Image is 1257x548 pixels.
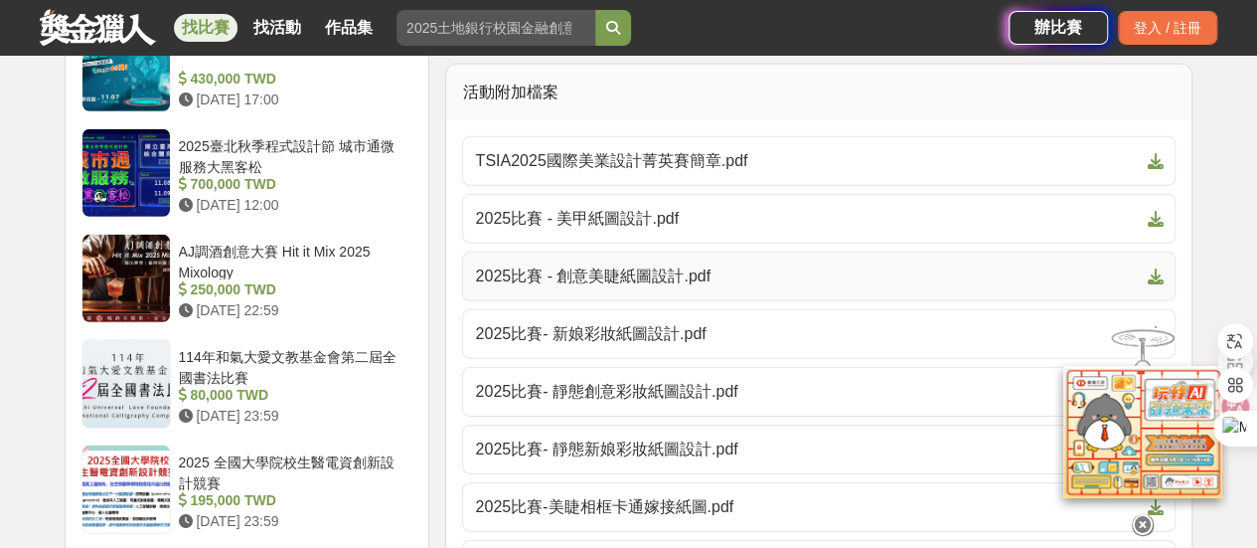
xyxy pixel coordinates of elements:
[81,339,413,429] a: 114年和氣大愛文教基金會第二屆全國書法比賽 80,000 TWD [DATE] 23:59
[179,490,405,511] div: 195,000 TWD
[446,65,1191,120] div: 活動附加檔案
[179,406,405,427] div: [DATE] 23:59
[179,385,405,406] div: 80,000 TWD
[462,136,1176,186] a: TSIA2025國際美業設計菁英賽簡章.pdf
[475,380,1139,404] span: 2025比賽- 靜態創意彩妝紙圖設計.pdf
[179,300,405,321] div: [DATE] 22:59
[179,90,405,110] div: [DATE] 17:00
[81,234,413,323] a: AJ調酒創意大賽 Hit it Mix 2025 Mixology 250,000 TWD [DATE] 22:59
[475,207,1139,231] span: 2025比賽 - 美甲紙圖設計.pdf
[475,265,1139,288] span: 2025比賽 - 創意美睫紙圖設計.pdf
[1009,11,1108,45] a: 辦比賽
[81,445,413,534] a: 2025 全國大學院校生醫電資創新設計競賽 195,000 TWD [DATE] 23:59
[475,322,1139,346] span: 2025比賽- 新娘彩妝紙圖設計.pdf
[462,425,1176,474] a: 2025比賽- 靜態新娘彩妝紙圖設計.pdf
[462,367,1176,417] a: 2025比賽- 靜態創意彩妝紙圖設計.pdf
[462,309,1176,359] a: 2025比賽- 新娘彩妝紙圖設計.pdf
[174,14,237,42] a: 找比賽
[81,23,413,112] a: FuStar未來之星-科學創意挑戰賽 430,000 TWD [DATE] 17:00
[475,495,1139,519] span: 2025比賽-美睫相框卡通嫁接紙圖.pdf
[179,511,405,532] div: [DATE] 23:59
[179,279,405,300] div: 250,000 TWD
[475,438,1139,461] span: 2025比賽- 靜態新娘彩妝紙圖設計.pdf
[462,252,1176,301] a: 2025比賽 - 創意美睫紙圖設計.pdf
[179,136,405,174] div: 2025臺北秋季程式設計節 城市通微服務大黑客松
[396,10,595,46] input: 2025土地銀行校園金融創意挑戰賽：從你出發 開啟智慧金融新頁
[245,14,309,42] a: 找活動
[317,14,381,42] a: 作品集
[179,195,405,216] div: [DATE] 12:00
[179,347,405,385] div: 114年和氣大愛文教基金會第二屆全國書法比賽
[179,174,405,195] div: 700,000 TWD
[475,149,1139,173] span: TSIA2025國際美業設計菁英賽簡章.pdf
[179,242,405,279] div: AJ調酒創意大賽 Hit it Mix 2025 Mixology
[1063,366,1222,498] img: d2146d9a-e6f6-4337-9592-8cefde37ba6b.png
[179,69,405,90] div: 430,000 TWD
[1118,11,1217,45] div: 登入 / 註冊
[462,482,1176,532] a: 2025比賽-美睫相框卡通嫁接紙圖.pdf
[81,128,413,218] a: 2025臺北秋季程式設計節 城市通微服務大黑客松 700,000 TWD [DATE] 12:00
[179,453,405,490] div: 2025 全國大學院校生醫電資創新設計競賽
[462,194,1176,244] a: 2025比賽 - 美甲紙圖設計.pdf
